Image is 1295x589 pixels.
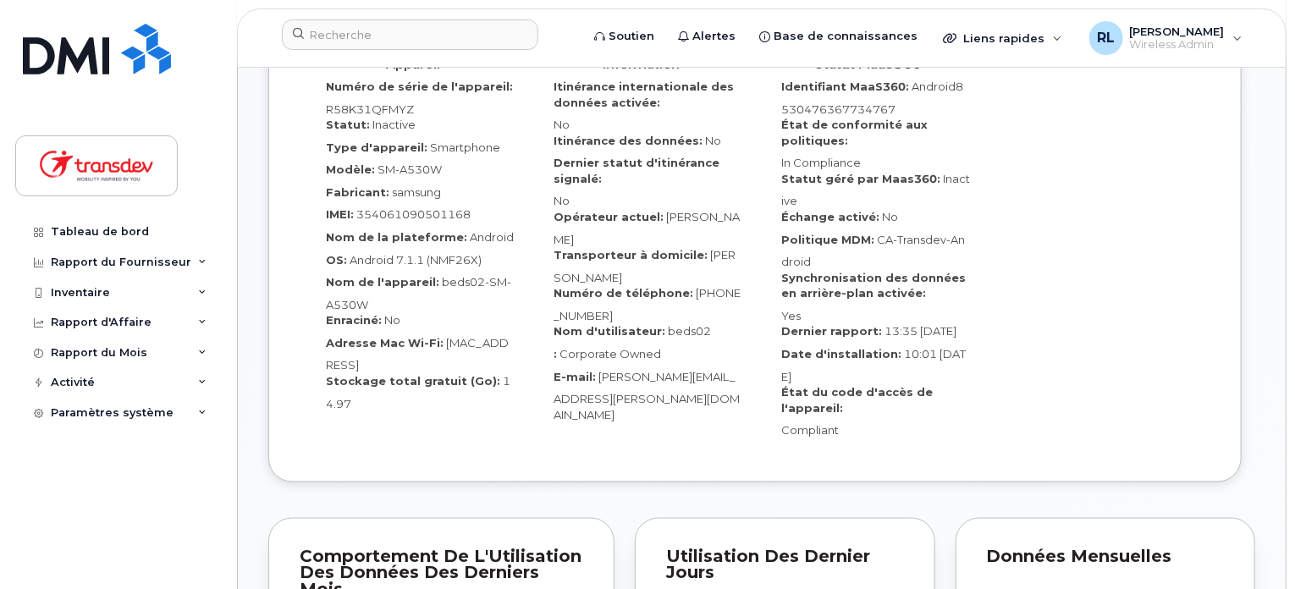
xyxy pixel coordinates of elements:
label: Nom d'utilisateur: [554,323,665,339]
label: : [554,346,557,362]
span: RL [1097,28,1115,48]
label: Fabricant: [326,184,389,201]
span: No [554,118,570,131]
label: OS: [326,252,347,268]
h4: Appareil [312,58,515,72]
h4: Statut MaaS360 [768,58,970,72]
label: Modèle: [326,162,375,178]
span: beds02-SM-A530W [326,275,511,311]
label: Échange activé: [781,209,879,225]
span: Corporate Owned [559,347,661,361]
label: État du code d'accès de l'appareil: [781,384,970,416]
span: R58K31QFMYZ [326,102,414,116]
label: Synchronisation des données en arrière-plan activée: [781,270,970,301]
label: Statut géré par Maas360: [781,171,940,187]
label: Opérateur actuel: [554,209,664,225]
a: Base de connaissances [747,19,929,53]
span: 354061090501168 [356,207,471,221]
label: Itinérance internationale des données activée: [554,79,742,110]
span: 13:35 [DATE] [884,324,956,338]
span: Liens rapides [963,31,1044,45]
span: samsung [392,185,441,199]
span: Android [470,230,514,244]
span: [PERSON_NAME] [554,248,736,284]
span: Base de connaissances [774,28,918,45]
label: Type d'appareil: [326,140,427,156]
label: État de conformité aux politiques: [781,117,970,148]
span: Smartphone [430,140,500,154]
span: 14.97 [326,374,510,410]
span: [PHONE_NUMBER] [554,286,741,322]
span: [PERSON_NAME][EMAIL_ADDRESS][PERSON_NAME][DOMAIN_NAME] [554,370,740,421]
label: Numéro de série de l'appareil: [326,79,513,95]
span: Inactive [372,118,416,131]
div: Données mensuelles [987,549,1225,566]
label: Dernier statut d'itinérance signalé: [554,155,742,186]
span: In Compliance [781,156,861,169]
label: Transporteur à domicile: [554,247,708,263]
label: Date d'installation: [781,346,901,362]
span: No [554,194,570,207]
span: No [705,134,721,147]
span: beds02 [668,324,711,338]
a: Alertes [666,19,747,53]
span: SM-A530W [377,162,442,176]
a: Soutien [582,19,666,53]
span: Yes [781,309,801,322]
span: Alertes [692,28,736,45]
label: Statut: [326,117,370,133]
label: Adresse Mac Wi-Fi: [326,335,444,351]
span: [PERSON_NAME] [1130,25,1225,38]
span: Android8530476367734767 [781,80,963,116]
span: [PERSON_NAME] [554,210,740,246]
label: Dernier rapport: [781,323,882,339]
label: Politique MDM: [781,232,874,248]
span: No [384,313,400,327]
span: Compliant [781,423,839,437]
label: E-mail: [554,369,596,385]
div: Robert Laporte [1077,21,1254,55]
div: Liens rapides [931,21,1074,55]
label: IMEI: [326,206,354,223]
label: Stockage total gratuit (Go): [326,373,500,389]
span: Soutien [609,28,654,45]
h4: Information [540,58,742,72]
input: Recherche [282,19,538,50]
label: Nom de l'appareil: [326,274,439,290]
span: Android 7.1.1 (NMF26X) [350,253,482,267]
div: Utilisation des Dernier Jours [666,549,904,582]
span: 10:01 [DATE] [781,347,966,383]
label: Nom de la plateforme: [326,229,467,245]
span: No [882,210,898,223]
span: Wireless Admin [1130,38,1225,52]
label: Identifiant MaaS360: [781,79,909,95]
label: Itinérance des données: [554,133,703,149]
label: Enraciné: [326,312,382,328]
label: Numéro de téléphone: [554,285,693,301]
